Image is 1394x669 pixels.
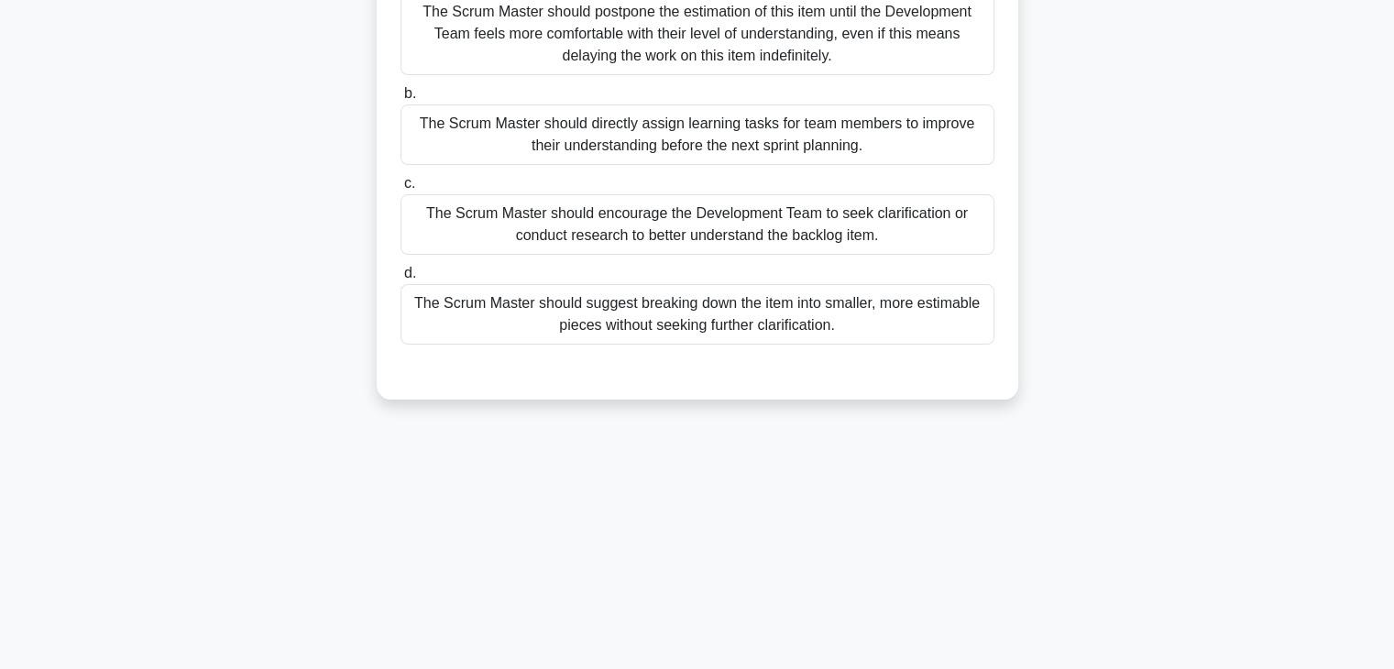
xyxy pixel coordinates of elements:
div: The Scrum Master should directly assign learning tasks for team members to improve their understa... [401,104,994,165]
span: d. [404,265,416,280]
span: b. [404,85,416,101]
div: The Scrum Master should encourage the Development Team to seek clarification or conduct research ... [401,194,994,255]
div: The Scrum Master should suggest breaking down the item into smaller, more estimable pieces withou... [401,284,994,345]
span: c. [404,175,415,191]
